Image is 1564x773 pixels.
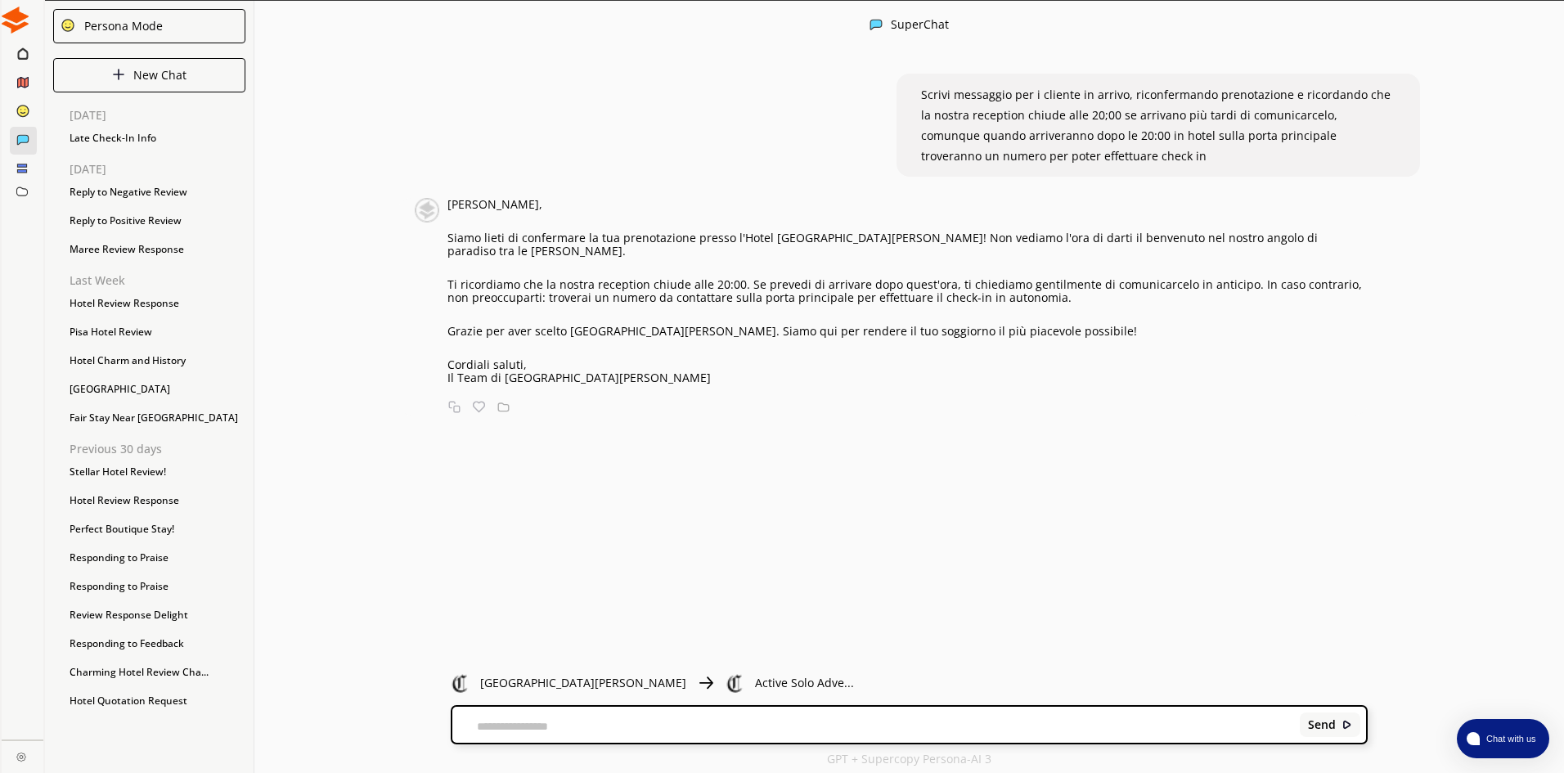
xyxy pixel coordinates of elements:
[61,689,254,713] div: Hotel Quotation Request
[61,237,254,262] div: Maree Review Response
[61,574,254,599] div: Responding to Praise
[447,325,1368,338] p: Grazie per aver scelto [GEOGRAPHIC_DATA][PERSON_NAME]. Siamo qui per rendere il tuo soggiorno il ...
[447,358,1368,371] p: Cordiali saluti,
[61,631,254,656] div: Responding to Feedback
[61,603,254,627] div: Review Response Delight
[447,198,1368,211] p: [PERSON_NAME],
[133,69,187,82] p: New Chat
[447,231,1368,258] p: Siamo lieti di confermare la tua prenotazione presso l'Hotel [GEOGRAPHIC_DATA][PERSON_NAME]! Non ...
[61,209,254,233] div: Reply to Positive Review
[61,488,254,513] div: Hotel Review Response
[61,377,254,402] div: [GEOGRAPHIC_DATA]
[448,401,461,413] img: Copy
[447,371,1368,384] p: Il Team di [GEOGRAPHIC_DATA][PERSON_NAME]
[61,460,254,484] div: Stellar Hotel Review!
[61,406,254,430] div: Fair Stay Near [GEOGRAPHIC_DATA]
[61,291,254,316] div: Hotel Review Response
[870,18,883,31] img: Close
[451,673,470,693] img: Close
[2,7,29,34] img: Close
[755,676,854,690] p: Active Solo Adve...
[61,717,254,742] div: Found Item at [GEOGRAPHIC_DATA]
[61,126,254,151] div: Late Check-In Info
[696,673,716,693] img: Close
[70,163,254,176] p: [DATE]
[1480,732,1539,745] span: Chat with us
[497,401,510,413] img: Save
[61,660,254,685] div: Charming Hotel Review Cha...
[70,109,254,122] p: [DATE]
[1457,719,1549,758] button: atlas-launcher
[726,673,745,693] img: Close
[61,517,254,542] div: Perfect Boutique Stay!
[70,274,254,287] p: Last Week
[70,443,254,456] p: Previous 30 days
[1342,719,1353,730] img: Close
[16,752,26,762] img: Close
[79,20,163,33] div: Persona Mode
[921,87,1391,164] span: Scrivi messaggio per i cliente in arrivo, riconfermando prenotazione e ricordando che la nostra r...
[473,401,485,413] img: Favorite
[112,68,125,81] img: Close
[1308,718,1336,731] b: Send
[480,676,686,690] p: [GEOGRAPHIC_DATA][PERSON_NAME]
[2,740,43,769] a: Close
[61,348,254,373] div: Hotel Charm and History
[827,753,991,766] p: GPT + Supercopy Persona-AI 3
[61,180,254,204] div: Reply to Negative Review
[61,18,75,33] img: Close
[447,278,1368,304] p: Ti ricordiamo che la nostra reception chiude alle 20:00. Se prevedi di arrivare dopo quest'ora, t...
[61,320,254,344] div: Pisa Hotel Review
[891,18,949,34] div: SuperChat
[415,198,439,222] img: Close
[61,546,254,570] div: Responding to Praise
